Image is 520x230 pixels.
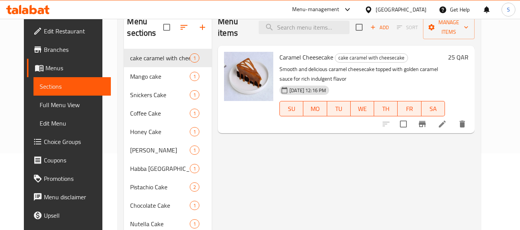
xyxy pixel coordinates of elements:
span: Edit Menu [40,119,105,128]
div: items [190,164,199,173]
span: 1 [190,73,199,80]
a: Branches [27,40,111,59]
span: Nutella Cake [130,219,190,228]
span: 2 [190,184,199,191]
button: MO [303,101,327,116]
button: TU [327,101,351,116]
span: Select section [351,19,367,35]
span: Edit Restaurant [44,26,105,36]
span: 1 [190,128,199,136]
div: items [190,127,199,136]
a: Edit Restaurant [27,22,111,40]
span: TU [330,103,348,114]
div: Coffee Cake1 [124,104,212,122]
span: MO [306,103,324,114]
button: TH [374,101,398,116]
div: Chocolate Cake1 [124,196,212,215]
p: Smooth and delicious caramel cheesecake topped with golden caramel sauce for rich indulgent flavor [279,65,445,84]
div: Menu-management [292,5,339,14]
span: 1 [190,55,199,62]
div: Habba Riyadh [130,164,190,173]
div: cake caramel with cheesecake1 [124,49,212,67]
span: Sort sections [175,18,193,36]
span: Honey Cake [130,127,190,136]
div: cake caramel with cheesecake [335,53,408,63]
span: Full Menu View [40,100,105,109]
button: Branch-specific-item [413,115,431,133]
span: Add item [367,22,392,33]
a: Upsell [27,206,111,225]
div: Habba [GEOGRAPHIC_DATA]1 [124,159,212,178]
a: Full Menu View [33,96,111,114]
div: Honey Cake1 [124,122,212,141]
div: items [190,90,199,99]
button: delete [453,115,472,133]
span: Manage items [429,18,468,37]
div: items [190,182,199,192]
span: Select to update [395,116,411,132]
span: 1 [190,220,199,228]
div: [PERSON_NAME]1 [124,141,212,159]
span: Menus [45,63,105,73]
span: S [507,5,510,14]
div: items [190,201,199,210]
a: Coupons [27,151,111,169]
span: [DATE] 12:16 PM [286,87,329,94]
span: Pistachio Cake [130,182,190,192]
a: Edit Menu [33,114,111,132]
span: Mango cake [130,72,190,81]
span: Promotions [44,174,105,183]
span: cake caramel with cheesecake [130,53,190,63]
span: Snickers Cake [130,90,190,99]
span: Caramel Cheesecake [279,51,333,63]
button: SA [421,101,445,116]
span: SA [425,103,442,114]
span: SU [283,103,300,114]
button: Add [367,22,392,33]
span: Menu disclaimer [44,192,105,202]
h2: Menu sections [127,16,163,39]
div: items [190,146,199,155]
span: TH [377,103,395,114]
img: Caramel Cheesecake [224,52,273,101]
button: Add section [193,18,212,36]
div: items [190,72,199,81]
div: Mango cake1 [124,67,212,86]
a: Promotions [27,169,111,188]
button: SU [279,101,303,116]
a: Menus [27,59,111,77]
span: Coupons [44,156,105,165]
div: Chocolate Cake [130,201,190,210]
button: FR [398,101,421,116]
span: 1 [190,91,199,99]
a: Choice Groups [27,132,111,151]
span: WE [354,103,371,114]
div: Lizzy Cake [130,146,190,155]
span: Habba [GEOGRAPHIC_DATA] [130,164,190,173]
span: 1 [190,147,199,154]
a: Sections [33,77,111,96]
span: Add [369,23,390,32]
div: Snickers Cake1 [124,86,212,104]
span: Choice Groups [44,137,105,146]
div: items [190,53,199,63]
span: Select section first [392,22,423,33]
input: search [259,21,349,34]
button: WE [351,101,374,116]
span: [PERSON_NAME] [130,146,190,155]
span: Upsell [44,211,105,220]
span: FR [401,103,418,114]
a: Menu disclaimer [27,188,111,206]
div: items [190,109,199,118]
span: Coffee Cake [130,109,190,118]
h6: 25 QAR [448,52,468,63]
span: 1 [190,165,199,172]
span: Branches [44,45,105,54]
button: Manage items [423,15,475,39]
span: 1 [190,202,199,209]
